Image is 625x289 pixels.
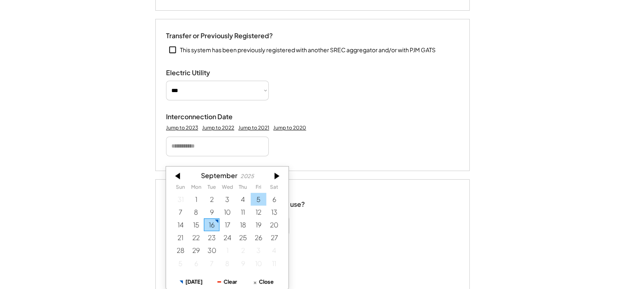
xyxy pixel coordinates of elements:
div: 9/10/2025 [219,206,235,218]
div: Interconnection Date [166,113,248,121]
div: 9/23/2025 [204,231,219,244]
div: 9/15/2025 [188,218,204,231]
div: 10/05/2025 [173,257,188,269]
div: 9/04/2025 [235,193,251,206]
div: 9/26/2025 [251,231,266,244]
div: This system has been previously registered with another SREC aggregator and/or with PJM GATS [180,46,436,54]
th: Tuesday [204,184,219,192]
div: 9/17/2025 [219,218,235,231]
div: 10/06/2025 [188,257,204,269]
div: 9/03/2025 [219,193,235,206]
div: 9/13/2025 [266,206,282,218]
div: 9/21/2025 [173,231,188,244]
div: 9/28/2025 [173,244,188,257]
button: Clear [209,275,245,289]
div: 9/08/2025 [188,206,204,218]
th: Sunday [173,184,188,192]
div: 9/11/2025 [235,206,251,218]
button: [DATE] [173,275,210,289]
div: Jump to 2020 [273,125,306,131]
div: September [201,171,238,179]
div: 9/29/2025 [188,244,204,257]
div: 9/30/2025 [204,244,219,257]
div: Transfer or Previously Registered? [166,32,273,40]
th: Wednesday [219,184,235,192]
div: 10/10/2025 [251,257,266,269]
div: 9/25/2025 [235,231,251,244]
div: 9/24/2025 [219,231,235,244]
div: 9/19/2025 [251,218,266,231]
div: 9/05/2025 [251,193,266,206]
div: 9/16/2025 [204,218,219,231]
div: 9/07/2025 [173,206,188,218]
div: 10/07/2025 [204,257,219,269]
div: 10/09/2025 [235,257,251,269]
div: 9/18/2025 [235,218,251,231]
div: Jump to 2021 [238,125,269,131]
div: 10/02/2025 [235,244,251,257]
div: Electric Utility [166,69,248,77]
div: 10/11/2025 [266,257,282,269]
div: Jump to 2022 [202,125,234,131]
div: 9/02/2025 [204,193,219,206]
div: 9/22/2025 [188,231,204,244]
div: 10/04/2025 [266,244,282,257]
div: 9/06/2025 [266,193,282,206]
th: Thursday [235,184,251,192]
div: 10/03/2025 [251,244,266,257]
div: 10/01/2025 [219,244,235,257]
div: 9/20/2025 [266,218,282,231]
button: Close [245,275,281,289]
div: 8/31/2025 [173,193,188,206]
div: 10/08/2025 [219,257,235,269]
div: 9/12/2025 [251,206,266,218]
th: Monday [188,184,204,192]
th: Saturday [266,184,282,192]
div: Jump to 2023 [166,125,198,131]
div: 2025 [240,173,254,179]
th: Friday [251,184,266,192]
div: 9/27/2025 [266,231,282,244]
div: 9/14/2025 [173,218,188,231]
div: 9/01/2025 [188,193,204,206]
div: 9/09/2025 [204,206,219,218]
